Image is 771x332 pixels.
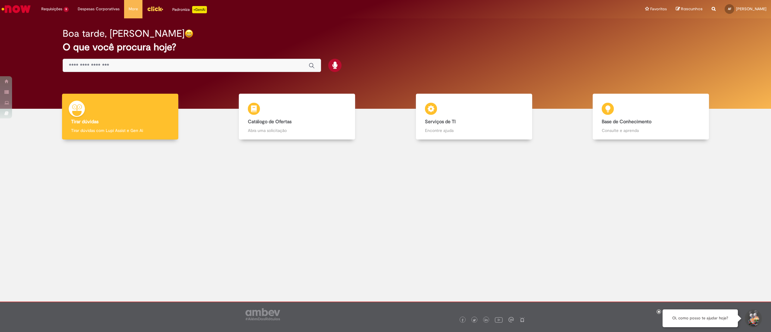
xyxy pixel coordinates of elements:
[728,7,731,11] span: AF
[473,319,476,322] img: logo_footer_twitter.png
[78,6,120,12] span: Despesas Corporativas
[650,6,667,12] span: Favoritos
[520,317,525,322] img: logo_footer_naosei.png
[461,319,464,322] img: logo_footer_facebook.png
[248,119,292,125] b: Catálogo de Ofertas
[681,6,703,12] span: Rascunhos
[172,6,207,13] div: Padroniza
[245,308,280,320] img: logo_footer_ambev_rotulo_gray.png
[736,6,766,11] span: [PERSON_NAME]
[385,94,563,140] a: Serviços de TI Encontre ajuda
[185,29,193,38] img: happy-face.png
[602,127,700,133] p: Consulte e aprenda
[485,318,488,322] img: logo_footer_linkedin.png
[41,6,62,12] span: Requisições
[63,28,185,39] h2: Boa tarde, [PERSON_NAME]
[425,119,456,125] b: Serviços de TI
[676,6,703,12] a: Rascunhos
[508,317,514,322] img: logo_footer_workplace.png
[63,42,708,52] h2: O que você procura hoje?
[563,94,740,140] a: Base de Conhecimento Consulte e aprenda
[209,94,386,140] a: Catálogo de Ofertas Abra uma solicitação
[71,127,169,133] p: Tirar dúvidas com Lupi Assist e Gen Ai
[248,127,346,133] p: Abra uma solicitação
[129,6,138,12] span: More
[32,94,209,140] a: Tirar dúvidas Tirar dúvidas com Lupi Assist e Gen Ai
[192,6,207,13] p: +GenAi
[495,316,503,324] img: logo_footer_youtube.png
[1,3,32,15] img: ServiceNow
[663,309,738,327] div: Oi, como posso te ajudar hoje?
[147,4,163,13] img: click_logo_yellow_360x200.png
[602,119,651,125] b: Base de Conhecimento
[744,309,762,327] button: Iniciar Conversa de Suporte
[71,119,98,125] b: Tirar dúvidas
[64,7,69,12] span: 9
[425,127,523,133] p: Encontre ajuda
